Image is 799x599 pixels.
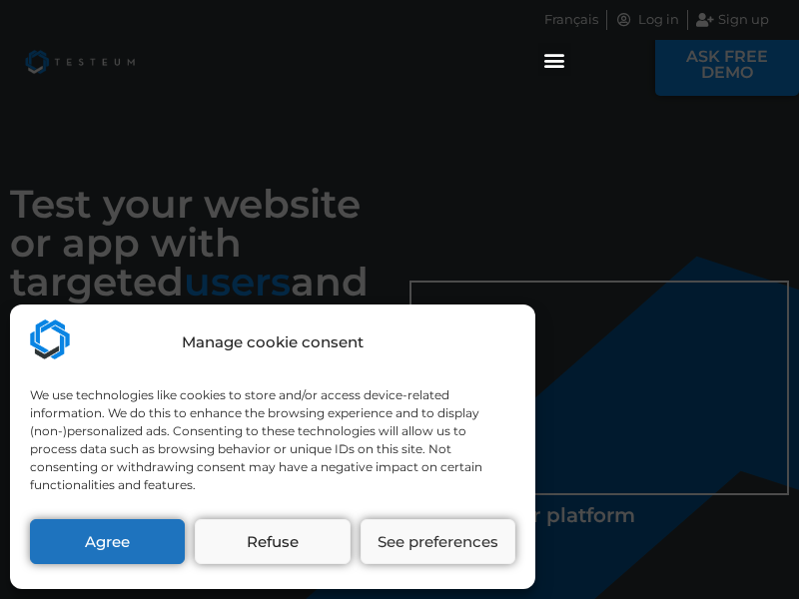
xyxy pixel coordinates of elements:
[361,519,515,564] button: See preferences
[195,519,350,564] button: Refuse
[30,386,513,494] div: We use technologies like cookies to store and/or access device-related information. We do this to...
[182,331,364,354] div: Manage cookie consent
[30,319,70,359] img: Testeum.com - Application crowdtesting platform
[538,43,571,76] div: Menu Toggle
[30,519,185,564] button: Agree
